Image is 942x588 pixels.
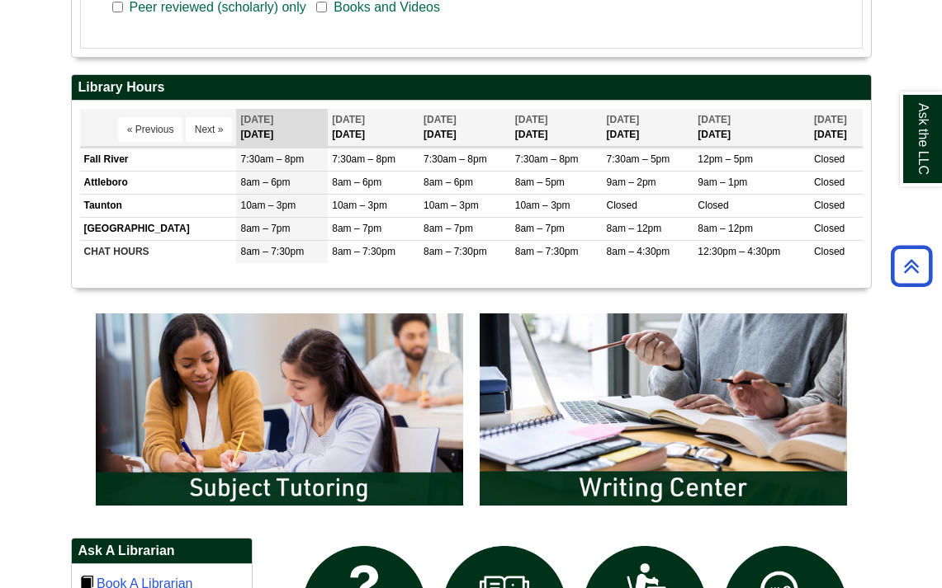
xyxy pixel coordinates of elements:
span: 10am – 3pm [424,200,479,211]
span: Closed [698,200,728,211]
span: 8am – 12pm [607,223,662,234]
span: 7:30am – 5pm [607,153,670,165]
span: 8am – 12pm [698,223,753,234]
span: [DATE] [332,114,365,125]
h2: Library Hours [72,75,871,101]
td: Taunton [80,195,237,218]
a: Back to Top [885,255,938,277]
span: 8am – 7:30pm [240,246,304,257]
span: 12pm – 5pm [698,153,753,165]
span: 8am – 5pm [515,176,565,188]
th: [DATE] [328,109,419,146]
span: 8am – 6pm [240,176,290,188]
button: Next » [186,117,233,142]
span: 8am – 6pm [332,176,381,188]
img: Writing Center Information [471,305,855,513]
span: Closed [814,223,845,234]
td: Attleboro [80,171,237,194]
span: 8am – 7:30pm [424,246,487,257]
span: 12:30pm – 4:30pm [698,246,780,257]
span: Closed [814,176,845,188]
span: Closed [814,200,845,211]
span: 7:30am – 8pm [515,153,579,165]
span: 8am – 7:30pm [515,246,579,257]
th: [DATE] [693,109,810,146]
span: 8am – 7pm [332,223,381,234]
span: 8am – 7pm [515,223,565,234]
span: [DATE] [607,114,640,125]
th: [DATE] [236,109,328,146]
span: 8am – 7pm [424,223,473,234]
span: 10am – 3pm [332,200,387,211]
span: [DATE] [240,114,273,125]
th: [DATE] [511,109,603,146]
span: 8am – 6pm [424,176,473,188]
td: CHAT HOURS [80,241,237,264]
th: [DATE] [810,109,863,146]
span: 8am – 7pm [240,223,290,234]
span: 7:30am – 8pm [240,153,304,165]
th: [DATE] [419,109,511,146]
span: 9am – 1pm [698,176,747,188]
span: [DATE] [424,114,457,125]
th: [DATE] [603,109,694,146]
span: 7:30am – 8pm [332,153,395,165]
span: 10am – 3pm [515,200,570,211]
span: 7:30am – 8pm [424,153,487,165]
td: Fall River [80,148,237,171]
span: Closed [814,153,845,165]
span: Closed [814,246,845,257]
div: slideshow [88,305,855,520]
button: « Previous [118,117,183,142]
h2: Ask A Librarian [72,539,252,564]
span: Closed [607,200,637,211]
span: [DATE] [698,114,731,125]
span: [DATE] [515,114,548,125]
span: 10am – 3pm [240,200,296,211]
span: 8am – 4:30pm [607,246,670,257]
span: 9am – 2pm [607,176,656,188]
span: 8am – 7:30pm [332,246,395,257]
td: [GEOGRAPHIC_DATA] [80,218,237,241]
img: Subject Tutoring Information [88,305,471,513]
span: [DATE] [814,114,847,125]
